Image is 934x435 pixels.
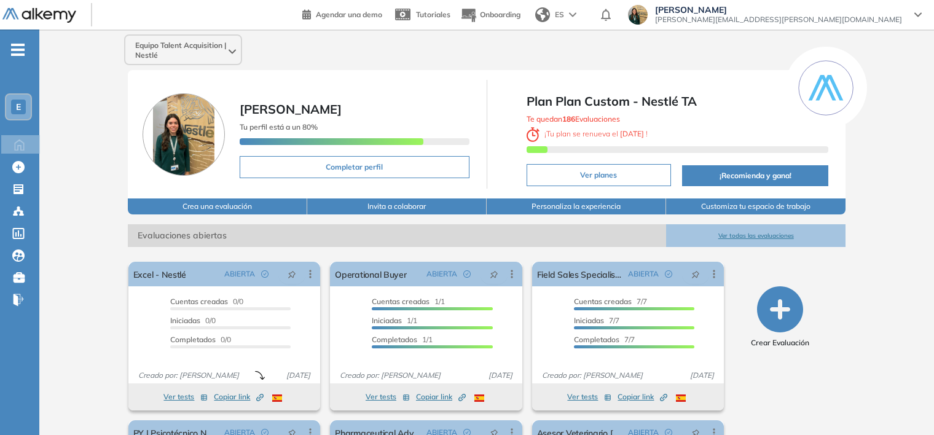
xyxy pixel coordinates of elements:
span: [PERSON_NAME] [240,101,342,117]
span: Copiar link [416,391,466,402]
img: Foto de perfil [143,93,225,176]
img: Logo [2,8,76,23]
a: Excel - Nestlé [133,262,186,286]
span: Completados [170,335,216,344]
span: Copiar link [214,391,264,402]
span: Onboarding [480,10,520,19]
span: ¡ Tu plan se renueva el ! [527,129,648,138]
button: Ver planes [527,164,671,186]
button: Copiar link [618,390,667,404]
span: 7/7 [574,316,619,325]
span: Completados [372,335,417,344]
span: Tutoriales [416,10,450,19]
span: 1/1 [372,335,433,344]
span: Completados [574,335,619,344]
span: [PERSON_NAME] [655,5,902,15]
button: Ver todas las evaluaciones [666,224,846,247]
span: Creado por: [PERSON_NAME] [537,370,648,381]
span: [DATE] [685,370,719,381]
button: Crea una evaluación [128,198,307,214]
button: Completar perfil [240,156,469,178]
span: Iniciadas [170,316,200,325]
img: arrow [569,12,576,17]
button: Ver tests [366,390,410,404]
b: 186 [562,114,575,123]
img: ESP [474,394,484,402]
span: Crear Evaluación [751,337,809,348]
span: check-circle [463,270,471,278]
span: ABIERTA [224,268,255,280]
a: Agendar una demo [302,6,382,21]
span: ABIERTA [628,268,659,280]
button: Copiar link [214,390,264,404]
button: pushpin [682,264,709,284]
span: pushpin [691,269,700,279]
span: 1/1 [372,316,417,325]
button: Ver tests [163,390,208,404]
button: Copiar link [416,390,466,404]
span: Plan Plan Custom - Nestlé TA [527,92,829,111]
span: Iniciadas [372,316,402,325]
img: ESP [272,394,282,402]
button: pushpin [278,264,305,284]
span: Copiar link [618,391,667,402]
span: Iniciadas [574,316,604,325]
span: check-circle [261,270,269,278]
img: ESP [676,394,686,402]
span: Cuentas creadas [170,297,228,306]
button: Customiza tu espacio de trabajo [666,198,846,214]
span: 0/0 [170,335,231,344]
span: 1/1 [372,297,445,306]
span: [DATE] [281,370,315,381]
span: Agendar una demo [316,10,382,19]
button: Personaliza la experiencia [487,198,666,214]
span: E [16,102,21,112]
i: - [11,49,25,51]
span: Evaluaciones abiertas [128,224,666,247]
button: Crear Evaluación [751,286,809,348]
span: pushpin [288,269,296,279]
span: Equipo Talent Acquisition | Nestlé [135,41,226,60]
span: 7/7 [574,335,635,344]
a: Field Sales Specialist (Purina) [537,262,624,286]
button: pushpin [481,264,508,284]
span: Tu perfil está a un 80% [240,122,318,131]
span: [DATE] [484,370,517,381]
span: Te quedan Evaluaciones [527,114,620,123]
span: 0/0 [170,297,243,306]
iframe: Chat Widget [873,376,934,435]
button: Invita a colaborar [307,198,487,214]
span: Creado por: [PERSON_NAME] [133,370,244,381]
span: pushpin [490,269,498,279]
span: Creado por: [PERSON_NAME] [335,370,445,381]
img: clock-svg [527,127,540,142]
span: check-circle [665,270,672,278]
span: ABIERTA [426,268,457,280]
button: Onboarding [460,2,520,28]
span: Cuentas creadas [574,297,632,306]
span: ES [555,9,564,20]
button: ¡Recomienda y gana! [682,165,829,186]
span: Cuentas creadas [372,297,430,306]
span: [PERSON_NAME][EMAIL_ADDRESS][PERSON_NAME][DOMAIN_NAME] [655,15,902,25]
a: Operational Buyer [335,262,406,286]
span: 7/7 [574,297,647,306]
span: 0/0 [170,316,216,325]
b: [DATE] [618,129,646,138]
img: world [535,7,550,22]
button: Ver tests [567,390,611,404]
